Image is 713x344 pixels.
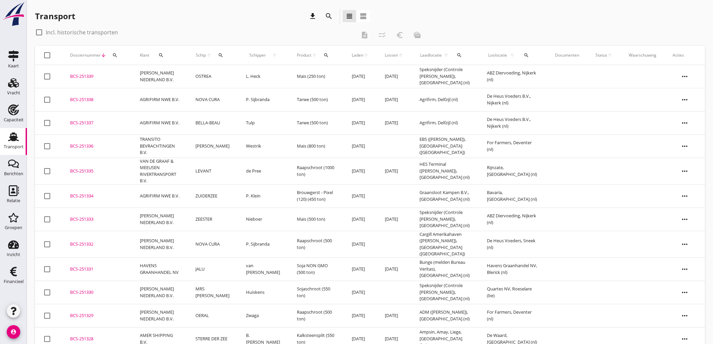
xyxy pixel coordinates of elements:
td: [DATE] [377,208,411,231]
td: [DATE] [377,111,411,134]
div: BCS-251329 [70,312,124,319]
div: BCS-251339 [70,73,124,80]
div: Capaciteit [4,118,24,122]
span: Schip [195,52,206,58]
i: search [524,53,529,58]
td: De Heus Voeders B.V., Nijkerk (nl) [479,111,547,134]
td: Raapschroot (500 ton) [289,304,344,327]
td: Speksnijder (Controle [PERSON_NAME]), [GEOGRAPHIC_DATA] (nl) [411,281,479,304]
i: arrow_upward [206,53,212,58]
i: arrow_upward [312,53,317,58]
td: ADM ([PERSON_NAME]), [GEOGRAPHIC_DATA] (nl) [411,304,479,327]
td: MRS [PERSON_NAME] [187,281,238,304]
i: more_horiz [675,210,694,229]
i: more_horiz [675,162,694,181]
td: Mais (250 ton) [289,65,344,88]
td: AGRIFIRM NWE B.V. [132,88,187,111]
td: [DATE] [344,257,377,281]
td: [PERSON_NAME] NEDERLAND B.V. [132,65,187,88]
i: more_horiz [675,90,694,109]
div: Transport [4,145,24,149]
td: NOVA CURA [187,231,238,257]
span: Status [595,52,607,58]
td: ABZ Diervoeding, Nijkerk (nl) [479,208,547,231]
i: more_horiz [675,137,694,156]
i: search [325,12,333,20]
td: Nieboer [238,208,288,231]
td: Rijnzate, [GEOGRAPHIC_DATA] (nl) [479,158,547,184]
td: [DATE] [377,158,411,184]
td: [DATE] [377,65,411,88]
i: view_headline [345,12,353,20]
div: BCS-251330 [70,289,124,296]
div: Transport [35,11,75,22]
div: BCS-251334 [70,193,124,199]
td: OSTREA [187,65,238,88]
i: arrow_upward [269,53,281,58]
td: Cargill Amerikahaven ([PERSON_NAME]), [GEOGRAPHIC_DATA] ([GEOGRAPHIC_DATA]) [411,231,479,257]
td: Tulp [238,111,288,134]
td: For Farmers, Deventer (nl) [479,134,547,158]
td: Speksnijder (Controle [PERSON_NAME]), [GEOGRAPHIC_DATA] (nl) [411,208,479,231]
div: Groepen [5,225,22,230]
i: arrow_downward [101,53,106,58]
td: [DATE] [344,158,377,184]
td: ZUIDERZEE [187,184,238,208]
div: Relatie [7,198,20,203]
div: Vracht [7,91,20,95]
td: [PERSON_NAME] NEDERLAND B.V. [132,281,187,304]
td: [PERSON_NAME] NEDERLAND B.V. [132,304,187,327]
td: Speksnijder (Controle [PERSON_NAME]), [GEOGRAPHIC_DATA] (nl) [411,65,479,88]
td: [DATE] [344,281,377,304]
div: BCS-251338 [70,96,124,103]
div: Berichten [4,171,23,176]
td: P. Sijbranda [238,88,288,111]
td: Brouwgerst - Pixel (120) (450 ton) [289,184,344,208]
td: ZEESTER [187,208,238,231]
i: arrow_upward [508,53,516,58]
div: BCS-251336 [70,143,124,150]
td: Sojaschroot (550 ton) [289,281,344,304]
i: download [309,12,317,20]
td: Raapschroot (1000 ton) [289,158,344,184]
td: Westrik [238,134,288,158]
td: Tarwe (500 ton) [289,88,344,111]
td: [DATE] [344,304,377,327]
i: search [158,53,164,58]
td: OERAL [187,304,238,327]
td: For Farmers, Deventer (nl) [479,304,547,327]
td: Agrifirm, Delfzijl (nl) [411,88,479,111]
td: de Pree [238,158,288,184]
td: EBS ([PERSON_NAME]), [GEOGRAPHIC_DATA] ([GEOGRAPHIC_DATA]) [411,134,479,158]
td: Raapschroot (500 ton) [289,231,344,257]
td: Mais (500 ton) [289,208,344,231]
td: Soja NON GMO (500 ton) [289,257,344,281]
td: [PERSON_NAME] NEDERLAND B.V. [132,208,187,231]
td: P. Klein [238,184,288,208]
i: account_circle [7,325,20,339]
td: Bunge (melden Bureau Veritas), [GEOGRAPHIC_DATA] (nl) [411,257,479,281]
i: view_agenda [359,12,367,20]
div: Acties [673,52,697,58]
div: BCS-251333 [70,216,124,223]
div: BCS-251335 [70,168,124,175]
td: AGRIFIRM NWE B.V. [132,184,187,208]
td: P. Sijbranda [238,231,288,257]
td: Bavaria, [GEOGRAPHIC_DATA] (nl) [479,184,547,208]
td: [DATE] [344,65,377,88]
i: search [323,53,329,58]
div: Inzicht [7,252,20,257]
div: BCS-251328 [70,336,124,342]
td: Zwaga [238,304,288,327]
div: Financieel [4,279,24,284]
td: [DATE] [344,134,377,158]
i: search [457,53,462,58]
div: Waarschuwing [629,52,656,58]
td: [PERSON_NAME] [187,134,238,158]
div: Documenten [555,52,579,58]
i: more_horiz [675,306,694,325]
i: arrow_upward [398,53,403,58]
td: HES Terminal ([PERSON_NAME]), [GEOGRAPHIC_DATA] (nl) [411,158,479,184]
i: search [112,53,118,58]
span: Schipper [246,52,269,58]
